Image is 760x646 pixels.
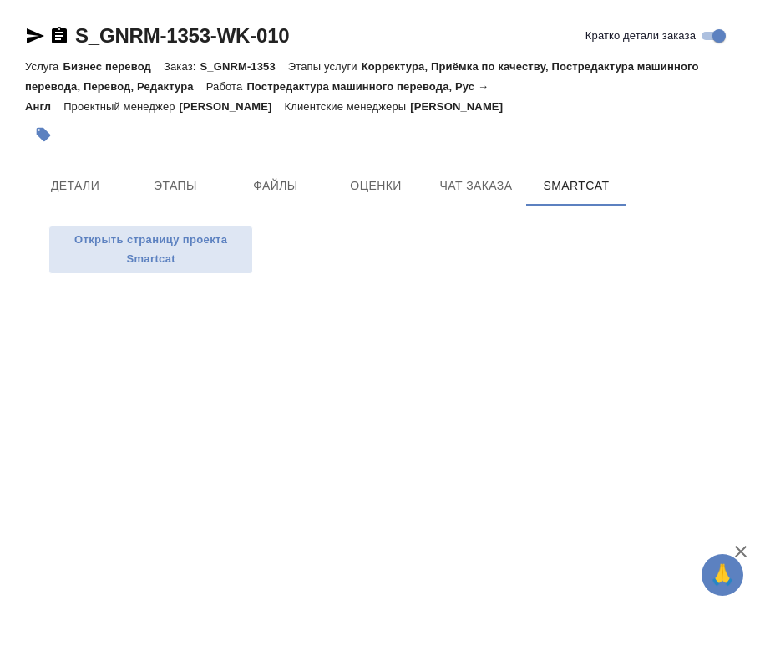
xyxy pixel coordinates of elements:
[236,175,316,196] span: Файлы
[25,60,63,73] p: Услуга
[336,175,416,196] span: Оценки
[75,24,289,47] a: S_GNRM-1353-WK-010
[206,80,247,93] p: Работа
[58,231,244,269] span: Открыть страницу проекта Smartcat
[180,100,285,113] p: [PERSON_NAME]
[25,60,698,93] p: Корректура, Приёмка по качеству, Постредактура машинного перевода, Перевод, Редактура
[585,28,696,44] span: Кратко детали заказа
[288,60,362,73] p: Этапы услуги
[410,100,515,113] p: [PERSON_NAME]
[49,26,69,46] button: Скопировать ссылку
[164,60,200,73] p: Заказ:
[285,100,411,113] p: Клиентские менеджеры
[63,60,164,73] p: Бизнес перевод
[35,175,115,196] span: Детали
[536,175,616,196] span: SmartCat
[702,554,743,596] button: 🙏
[25,26,45,46] button: Скопировать ссылку для ЯМессенджера
[48,226,253,274] button: Открыть страницу проекта Smartcat
[708,557,737,593] span: 🙏
[25,80,489,113] p: Постредактура машинного перевода, Рус → Англ
[135,175,215,196] span: Этапы
[63,100,179,113] p: Проектный менеджер
[200,60,287,73] p: S_GNRM-1353
[436,175,516,196] span: Чат заказа
[25,116,62,153] button: Добавить тэг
